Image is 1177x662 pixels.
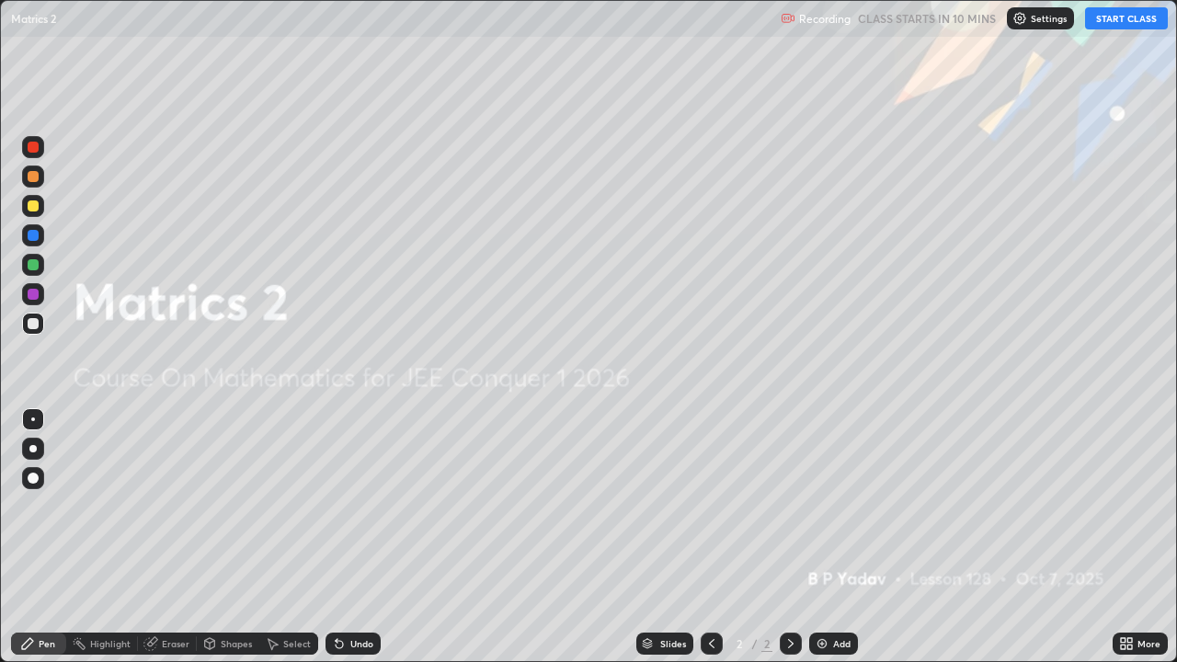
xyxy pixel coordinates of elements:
div: Slides [660,639,686,648]
div: 2 [730,638,748,649]
div: Pen [39,639,55,648]
div: / [752,638,758,649]
div: Add [833,639,851,648]
button: START CLASS [1085,7,1168,29]
div: Highlight [90,639,131,648]
div: Shapes [221,639,252,648]
img: class-settings-icons [1012,11,1027,26]
div: 2 [761,635,772,652]
div: Undo [350,639,373,648]
div: More [1137,639,1160,648]
div: Select [283,639,311,648]
p: Recording [799,12,851,26]
div: Eraser [162,639,189,648]
img: add-slide-button [815,636,829,651]
p: Matrics 2 [11,11,56,26]
img: recording.375f2c34.svg [781,11,795,26]
p: Settings [1031,14,1067,23]
h5: CLASS STARTS IN 10 MINS [858,10,996,27]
